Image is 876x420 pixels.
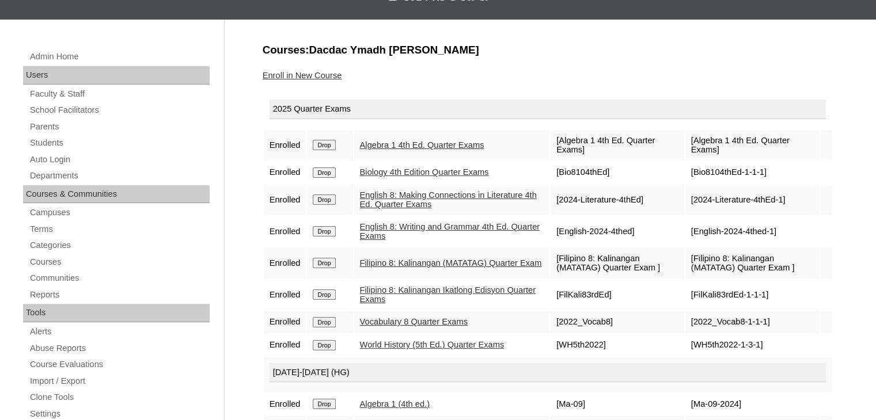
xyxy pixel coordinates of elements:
[29,49,210,64] a: Admin Home
[360,340,505,349] a: World History (5th Ed.) Quarter Exams
[29,152,210,167] a: Auto Login
[551,311,684,333] td: [2022_Vocab8]
[264,311,306,333] td: Enrolled
[29,87,210,101] a: Faculty & Staff
[360,317,468,326] a: Vocabulary 8 Quarter Exams
[263,71,342,80] a: Enroll in New Course
[685,280,819,310] td: [FilKali83rdEd-1-1-1]
[685,334,819,356] td: [WH5th2022-1-3-1]
[29,103,210,117] a: School Facilitators
[685,311,819,333] td: [2022_Vocab8-1-1-1]
[685,216,819,247] td: [English-2024-4thed-1]
[29,324,210,339] a: Alerts
[264,334,306,356] td: Enrolled
[551,280,684,310] td: [FilKali83rdEd]
[313,399,335,409] input: Drop
[270,100,826,119] div: 2025 Quarter Exams
[23,304,210,322] div: Tools
[360,190,537,209] a: English 8: Making Connections in Literature 4th Ed. Quarter Exams
[360,140,484,150] a: Algebra 1 4th Ed. Quarter Exams
[29,136,210,150] a: Students
[360,285,536,304] a: Filipino 8: Kalinangan Ikatlong Edisyon Quarter Exams
[551,162,684,184] td: [Bio8104thEd]
[29,222,210,236] a: Terms
[264,216,306,247] td: Enrolled
[551,334,684,356] td: [WH5th2022]
[360,258,542,268] a: Filipino 8: Kalinangan (MATATAG) Quarter Exam
[685,162,819,184] td: [Bio8104thEd-1-1-1]
[313,226,335,236] input: Drop
[313,140,335,150] input: Drop
[360,167,489,177] a: Biology 4th Edition Quarter Exams
[685,185,819,215] td: [2024-Literature-4thEd-1]
[29,374,210,388] a: Import / Export
[313,167,335,178] input: Drop
[551,248,684,278] td: [Filipino 8: Kalinangan (MATATAG) Quarter Exam ]
[29,120,210,134] a: Parents
[551,130,684,161] td: [Algebra 1 4th Ed. Quarter Exams]
[264,393,306,415] td: Enrolled
[23,185,210,204] div: Courses & Communities
[29,169,210,183] a: Departments
[360,399,430,408] a: Algebra 1 (4th ed.)
[313,317,335,327] input: Drop
[264,248,306,278] td: Enrolled
[313,289,335,300] input: Drop
[360,222,540,241] a: English 8: Writing and Grammar 4th Ed. Quarter Exams
[551,216,684,247] td: [English-2024-4thed]
[264,130,306,161] td: Enrolled
[29,341,210,356] a: Abuse Reports
[685,248,819,278] td: [Filipino 8: Kalinangan (MATATAG) Quarter Exam ]
[313,194,335,205] input: Drop
[29,288,210,302] a: Reports
[263,43,833,58] h3: Courses:Dacdac Ymadh [PERSON_NAME]
[551,185,684,215] td: [2024-Literature-4thEd]
[264,162,306,184] td: Enrolled
[29,390,210,404] a: Clone Tools
[270,363,826,383] div: [DATE]-[DATE] (HG)
[29,357,210,372] a: Course Evaluations
[23,66,210,85] div: Users
[29,205,210,220] a: Campuses
[551,393,684,415] td: [Ma-09]
[29,238,210,253] a: Categories
[264,185,306,215] td: Enrolled
[685,130,819,161] td: [Algebra 1 4th Ed. Quarter Exams]
[264,280,306,310] td: Enrolled
[313,258,335,268] input: Drop
[685,393,819,415] td: [Ma-09-2024]
[29,255,210,269] a: Courses
[313,340,335,350] input: Drop
[29,271,210,285] a: Communities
